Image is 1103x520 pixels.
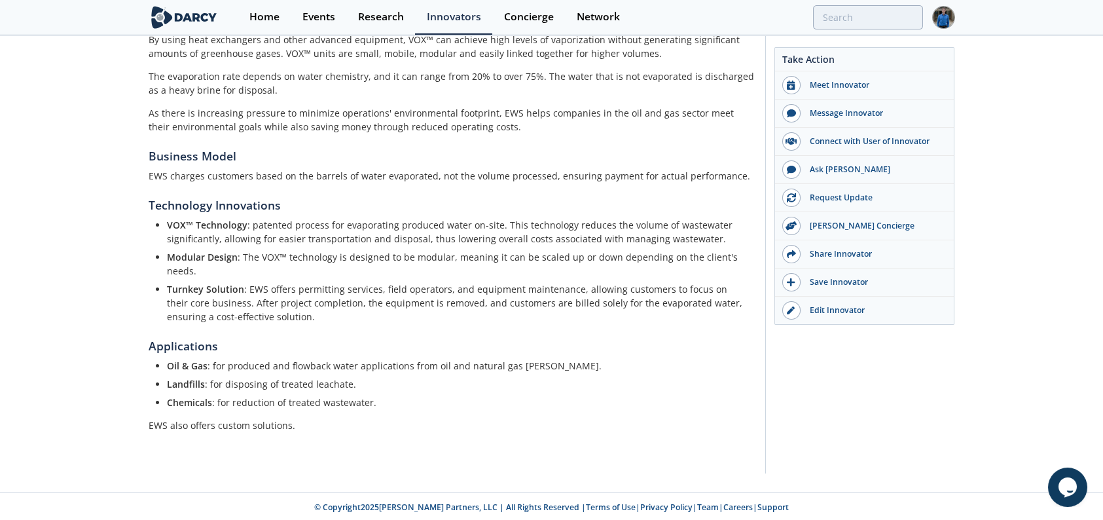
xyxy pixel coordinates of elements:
iframe: chat widget [1048,468,1090,507]
a: Support [757,502,789,513]
li: : for disposing of treated leachate. [167,377,747,391]
div: Share Innovator [801,248,947,260]
p: EWS also offers custom solutions. [149,418,756,432]
div: Innovators [427,12,481,22]
a: Careers [723,502,753,513]
img: Profile [932,6,955,29]
div: Research [358,12,404,22]
p: © Copyright 2025 [PERSON_NAME] Partners, LLC | All Rights Reserved | | | | | [67,502,1036,513]
div: [PERSON_NAME] Concierge [801,220,947,232]
div: Take Action [775,52,954,71]
a: Edit Innovator [775,297,954,324]
p: As there is increasing pressure to minimize operations' environmental footprint, EWS helps compan... [149,106,756,134]
strong: Turnkey Solution [167,283,244,295]
li: : EWS offers permitting services, field operators, and equipment maintenance, allowing customers ... [167,282,747,324]
h5: Business Model [149,147,756,164]
strong: Chemicals [167,396,212,409]
p: By using heat exchangers and other advanced equipment, VOX™ can achieve high levels of vaporizati... [149,33,756,60]
div: Edit Innovator [801,305,947,316]
div: Ask [PERSON_NAME] [801,164,947,176]
div: Request Update [801,192,947,204]
div: Events [302,12,335,22]
div: Concierge [504,12,554,22]
strong: Modular Design [167,251,238,263]
strong: Oil & Gas [167,360,208,372]
div: Connect with User of Innovator [801,136,947,147]
p: EWS charges customers based on the barrels of water evaporated, not the volume processed, ensurin... [149,169,756,183]
h5: Technology Innovations [149,196,756,214]
a: Privacy Policy [640,502,693,513]
div: Message Innovator [801,107,947,119]
button: Save Innovator [775,269,954,297]
a: Team [697,502,719,513]
strong: VOX™ Technology [167,219,247,231]
img: logo-wide.svg [149,6,220,29]
li: : for reduction of treated wastewater. [167,396,747,409]
div: Save Innovator [801,276,947,288]
div: Home [249,12,280,22]
h5: Applications [149,337,756,354]
li: : for produced and flowback water applications from oil and natural gas [PERSON_NAME]. [167,359,747,373]
strong: Landfills [167,378,205,390]
li: : The VOX™ technology is designed to be modular, meaning it can be scaled up or down depending on... [167,250,747,278]
div: Network [577,12,620,22]
p: The evaporation rate depends on water chemistry, and it can range from 20% to over 75%. The water... [149,69,756,97]
input: Advanced Search [813,5,923,29]
div: Meet Innovator [801,79,947,91]
li: : patented process for evaporating produced water on-site. This technology reduces the volume of ... [167,218,747,246]
a: Terms of Use [586,502,636,513]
